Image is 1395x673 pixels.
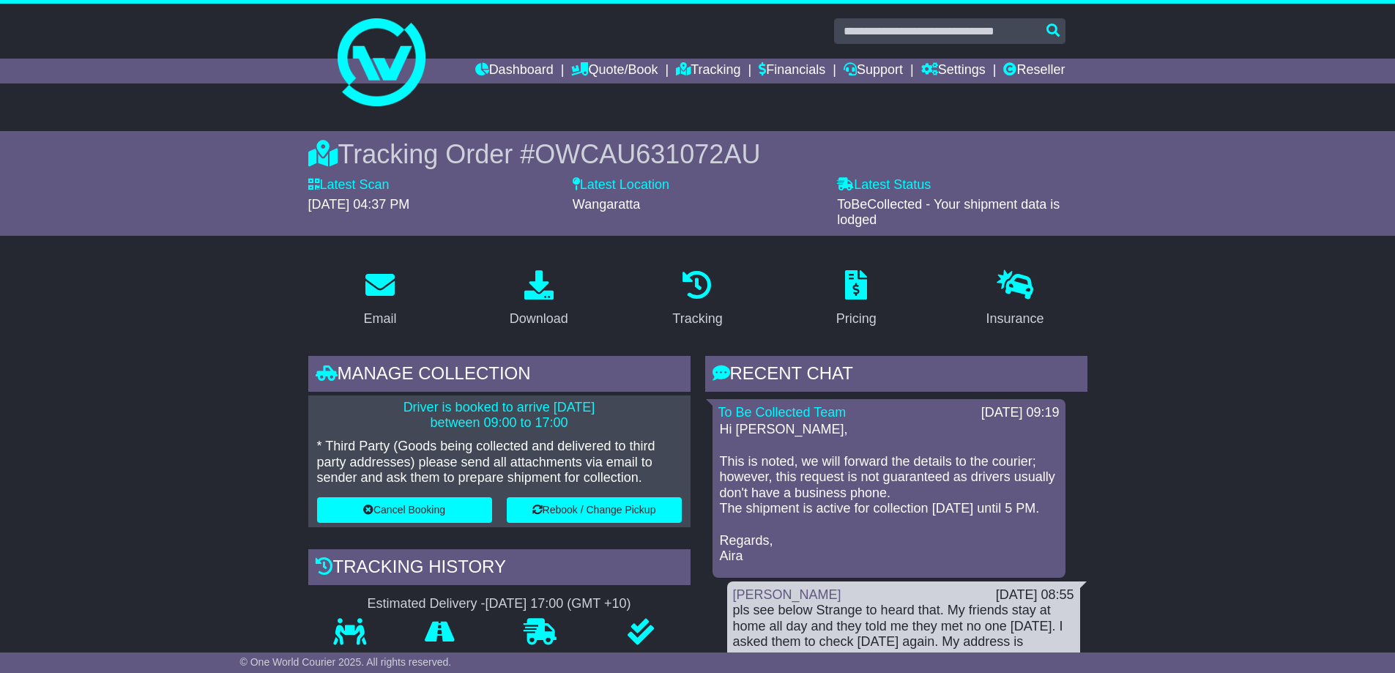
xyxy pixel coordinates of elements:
[718,405,847,420] a: To Be Collected Team
[308,549,691,589] div: Tracking history
[354,265,406,334] a: Email
[363,309,396,329] div: Email
[663,265,732,334] a: Tracking
[535,139,760,169] span: OWCAU631072AU
[308,596,691,612] div: Estimated Delivery -
[308,177,390,193] label: Latest Scan
[317,400,682,431] p: Driver is booked to arrive [DATE] between 09:00 to 17:00
[705,356,1087,395] div: RECENT CHAT
[308,356,691,395] div: Manage collection
[475,59,554,83] a: Dashboard
[996,587,1074,603] div: [DATE] 08:55
[676,59,740,83] a: Tracking
[672,309,722,329] div: Tracking
[308,138,1087,170] div: Tracking Order #
[571,59,658,83] a: Quote/Book
[308,197,410,212] span: [DATE] 04:37 PM
[1003,59,1065,83] a: Reseller
[837,177,931,193] label: Latest Status
[827,265,886,334] a: Pricing
[844,59,903,83] a: Support
[921,59,986,83] a: Settings
[733,587,841,602] a: [PERSON_NAME]
[240,656,452,668] span: © One World Courier 2025. All rights reserved.
[510,309,568,329] div: Download
[507,497,682,523] button: Rebook / Change Pickup
[837,197,1060,228] span: ToBeCollected - Your shipment data is lodged
[986,309,1044,329] div: Insurance
[317,439,682,486] p: * Third Party (Goods being collected and delivered to third party addresses) please send all atta...
[759,59,825,83] a: Financials
[977,265,1054,334] a: Insurance
[317,497,492,523] button: Cancel Booking
[836,309,877,329] div: Pricing
[573,177,669,193] label: Latest Location
[486,596,631,612] div: [DATE] 17:00 (GMT +10)
[500,265,578,334] a: Download
[720,422,1058,564] p: Hi [PERSON_NAME], This is noted, we will forward the details to the courier; however, this reques...
[573,197,640,212] span: Wangaratta
[981,405,1060,421] div: [DATE] 09:19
